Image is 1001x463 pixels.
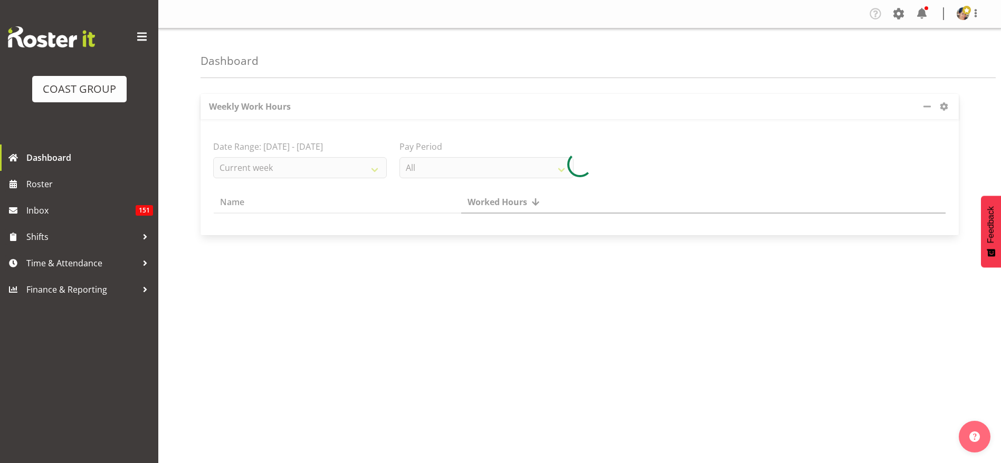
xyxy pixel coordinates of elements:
button: Feedback - Show survey [981,196,1001,267]
span: Inbox [26,202,136,218]
h4: Dashboard [201,55,259,67]
span: Finance & Reporting [26,282,137,297]
span: Roster [26,176,153,192]
img: Rosterit website logo [8,26,95,47]
span: Feedback [986,206,996,243]
span: Time & Attendance [26,255,137,271]
span: Dashboard [26,150,153,166]
span: Shifts [26,229,137,245]
img: nicola-ransome074dfacac28780df25dcaf637c6ea5be.png [957,7,969,20]
span: 151 [136,205,153,216]
div: COAST GROUP [43,81,116,97]
img: help-xxl-2.png [969,431,980,442]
